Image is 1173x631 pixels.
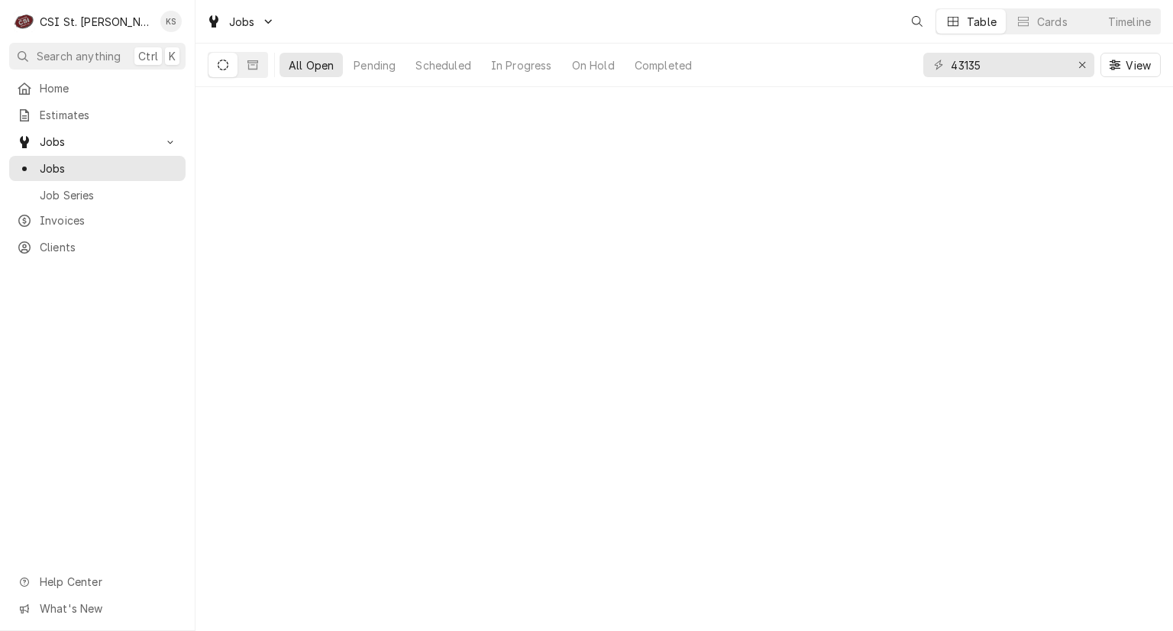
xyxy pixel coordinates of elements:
a: Go to Jobs [9,129,186,154]
span: Ctrl [138,48,158,64]
button: View [1100,53,1161,77]
button: Erase input [1070,53,1094,77]
div: Completed [635,57,692,73]
a: Estimates [9,102,186,128]
span: What's New [40,600,176,616]
div: Kris Swearingen's Avatar [160,11,182,32]
a: Invoices [9,208,186,233]
div: CSI St. Louis's Avatar [14,11,35,32]
button: Open search [905,9,929,34]
span: Jobs [40,160,178,176]
div: C [14,11,35,32]
a: Jobs [9,156,186,181]
span: Jobs [229,14,255,30]
div: Cards [1037,14,1068,30]
div: CSI St. [PERSON_NAME] [40,14,152,30]
div: Table [967,14,997,30]
span: Search anything [37,48,121,64]
div: All Open [289,57,334,73]
a: Go to Help Center [9,569,186,594]
div: On Hold [572,57,615,73]
span: Estimates [40,107,178,123]
span: Job Series [40,187,178,203]
span: K [169,48,176,64]
span: Home [40,80,178,96]
div: Pending [354,57,396,73]
div: In Progress [491,57,552,73]
a: Go to What's New [9,596,186,621]
div: KS [160,11,182,32]
span: Invoices [40,212,178,228]
span: Jobs [40,134,155,150]
button: Search anythingCtrlK [9,43,186,70]
div: Scheduled [415,57,470,73]
span: Help Center [40,574,176,590]
input: Keyword search [951,53,1065,77]
span: Clients [40,239,178,255]
a: Clients [9,235,186,260]
a: Go to Jobs [200,9,281,34]
div: Timeline [1108,14,1151,30]
a: Home [9,76,186,101]
a: Job Series [9,183,186,208]
span: View [1123,57,1154,73]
